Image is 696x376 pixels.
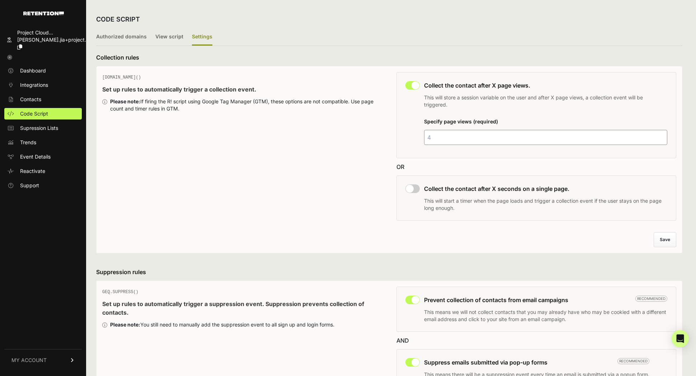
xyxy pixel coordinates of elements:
[396,336,676,345] div: AND
[102,300,364,316] strong: Set up rules to automatically trigger a suppression event. Suppression prevents collection of con...
[424,118,498,124] label: Specify page views (required)
[424,130,667,145] input: 4
[20,182,39,189] span: Support
[4,108,82,119] a: Code Script
[11,357,47,364] span: MY ACCOUNT
[424,81,667,90] h3: Collect the contact after X page views.
[4,349,82,371] a: MY ACCOUNT
[17,37,89,43] span: [PERSON_NAME].jia+project...
[396,163,676,171] div: OR
[96,29,147,46] label: Authorized domains
[4,180,82,191] a: Support
[4,94,82,105] a: Contacts
[155,29,183,46] label: View script
[4,165,82,177] a: Reactivate
[20,168,45,175] span: Reactivate
[20,67,46,74] span: Dashboard
[4,79,82,91] a: Integrations
[424,309,667,323] p: This means we will not collect contacts that you may already have who may be cookied with a diffe...
[17,29,89,36] div: Project Cloud...
[4,65,82,76] a: Dashboard
[424,358,649,367] h3: Suppress emails submitted via pop-up forms
[102,75,141,80] span: [DOMAIN_NAME]()
[110,321,140,328] strong: Please note:
[102,86,256,93] strong: Set up rules to automatically trigger a collection event.
[102,290,138,295] span: GEQ.SUPPRESS()
[20,124,58,132] span: Supression Lists
[672,330,689,347] div: Open Intercom Messenger
[20,96,41,103] span: Contacts
[424,197,667,212] p: This will start a timer when the page loads and trigger a collection event if the user stays on t...
[110,98,382,112] div: If firing the R! script using Google Tag Manager (GTM), these options are not compatible. Use pag...
[424,296,667,304] h3: Prevent collection of contacts from email campaigns
[424,94,667,108] p: This will store a session variable on the user and after X page views, a collection event will be...
[96,53,682,62] h3: Collection rules
[4,151,82,163] a: Event Details
[424,184,667,193] h3: Collect the contact after X seconds on a single page.
[654,232,676,247] button: Save
[20,81,48,89] span: Integrations
[20,110,48,117] span: Code Script
[192,29,212,46] label: Settings
[4,122,82,134] a: Supression Lists
[20,139,36,146] span: Trends
[23,11,64,15] img: Retention.com
[96,14,140,24] h2: CODE SCRIPT
[96,268,682,276] h3: Suppression rules
[4,27,82,53] a: Project Cloud... [PERSON_NAME].jia+project...
[635,296,667,302] span: Recommended
[110,321,334,328] div: You still need to manually add the suppression event to all sign up and login forms.
[110,98,140,104] strong: Please note:
[4,137,82,148] a: Trends
[617,358,649,364] span: Recommended
[20,153,51,160] span: Event Details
